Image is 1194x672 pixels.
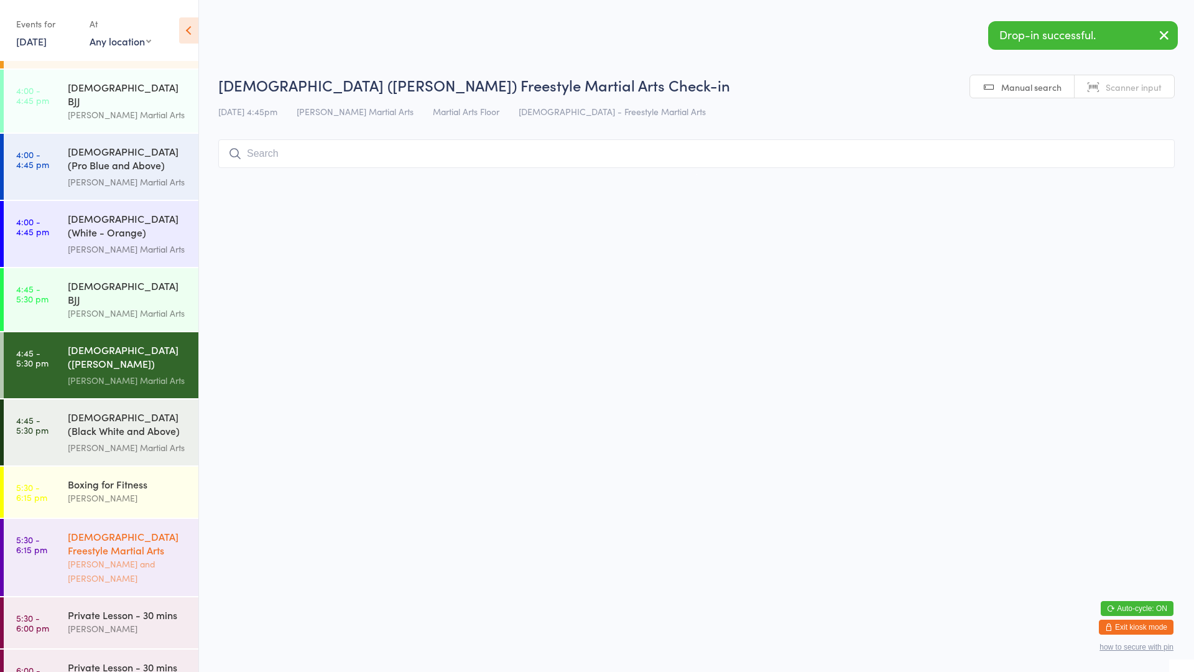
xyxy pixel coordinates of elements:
[1099,620,1173,635] button: Exit kiosk mode
[16,149,49,169] time: 4:00 - 4:45 pm
[519,105,706,118] span: [DEMOGRAPHIC_DATA] - Freestyle Martial Arts
[433,105,499,118] span: Martial Arts Floor
[68,80,188,108] div: [DEMOGRAPHIC_DATA] BJJ
[68,212,188,242] div: [DEMOGRAPHIC_DATA] (White - Orange) Freestyle Martial Arts
[16,284,49,304] time: 4:45 - 5:30 pm
[68,279,188,306] div: [DEMOGRAPHIC_DATA] BJJ
[16,348,49,368] time: 4:45 - 5:30 pm
[1101,601,1173,616] button: Auto-cycle: ON
[68,491,188,505] div: [PERSON_NAME]
[90,34,151,48] div: Any location
[16,14,77,34] div: Events for
[16,85,49,105] time: 4:00 - 4:45 pm
[68,608,188,622] div: Private Lesson - 30 mins
[16,613,49,633] time: 5:30 - 6:00 pm
[68,410,188,441] div: [DEMOGRAPHIC_DATA] (Black White and Above) Freestyle Martial ...
[4,519,198,596] a: 5:30 -6:15 pm[DEMOGRAPHIC_DATA] Freestyle Martial Arts[PERSON_NAME] and [PERSON_NAME]
[4,201,198,267] a: 4:00 -4:45 pm[DEMOGRAPHIC_DATA] (White - Orange) Freestyle Martial Arts[PERSON_NAME] Martial Arts
[4,268,198,331] a: 4:45 -5:30 pm[DEMOGRAPHIC_DATA] BJJ[PERSON_NAME] Martial Arts
[16,534,47,554] time: 5:30 - 6:15 pm
[4,70,198,133] a: 4:00 -4:45 pm[DEMOGRAPHIC_DATA] BJJ[PERSON_NAME] Martial Arts
[16,482,47,502] time: 5:30 - 6:15 pm
[4,399,198,465] a: 4:45 -5:30 pm[DEMOGRAPHIC_DATA] (Black White and Above) Freestyle Martial ...[PERSON_NAME] Martia...
[4,332,198,398] a: 4:45 -5:30 pm[DEMOGRAPHIC_DATA] ([PERSON_NAME]) Freestyle Martial Arts[PERSON_NAME] Martial Arts
[1106,81,1162,93] span: Scanner input
[4,467,198,518] a: 5:30 -6:15 pmBoxing for Fitness[PERSON_NAME]
[68,477,188,491] div: Boxing for Fitness
[297,105,414,118] span: [PERSON_NAME] Martial Arts
[988,21,1178,50] div: Drop-in successful.
[218,75,1175,95] h2: [DEMOGRAPHIC_DATA] ([PERSON_NAME]) Freestyle Martial Arts Check-in
[218,105,277,118] span: [DATE] 4:45pm
[68,108,188,122] div: [PERSON_NAME] Martial Arts
[68,373,188,388] div: [PERSON_NAME] Martial Arts
[68,242,188,256] div: [PERSON_NAME] Martial Arts
[1099,643,1173,651] button: how to secure with pin
[16,34,47,48] a: [DATE]
[68,144,188,175] div: [DEMOGRAPHIC_DATA] (Pro Blue and Above) Freestyle Martial Arts
[68,557,188,586] div: [PERSON_NAME] and [PERSON_NAME]
[16,415,49,435] time: 4:45 - 5:30 pm
[68,343,188,373] div: [DEMOGRAPHIC_DATA] ([PERSON_NAME]) Freestyle Martial Arts
[4,134,198,200] a: 4:00 -4:45 pm[DEMOGRAPHIC_DATA] (Pro Blue and Above) Freestyle Martial Arts[PERSON_NAME] Martial ...
[68,530,188,557] div: [DEMOGRAPHIC_DATA] Freestyle Martial Arts
[16,217,49,236] time: 4:00 - 4:45 pm
[68,306,188,320] div: [PERSON_NAME] Martial Arts
[68,175,188,189] div: [PERSON_NAME] Martial Arts
[68,622,188,636] div: [PERSON_NAME]
[68,441,188,455] div: [PERSON_NAME] Martial Arts
[4,597,198,648] a: 5:30 -6:00 pmPrivate Lesson - 30 mins[PERSON_NAME]
[218,139,1175,168] input: Search
[90,14,151,34] div: At
[1001,81,1062,93] span: Manual search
